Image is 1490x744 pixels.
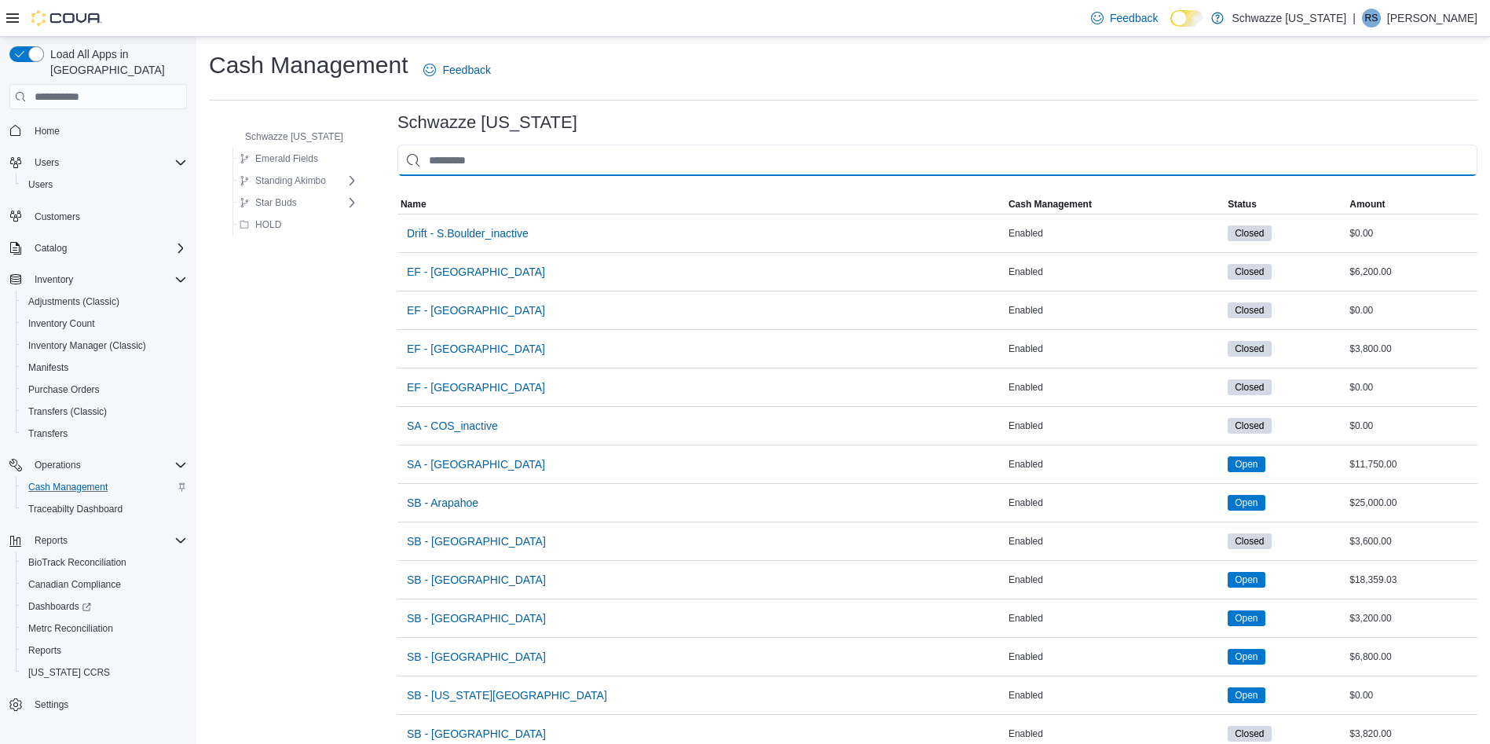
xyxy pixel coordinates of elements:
div: $3,820.00 [1346,724,1477,743]
div: $3,800.00 [1346,339,1477,358]
span: Operations [28,456,187,475]
a: Canadian Compliance [22,575,127,594]
a: Transfers [22,424,74,443]
button: EF - [GEOGRAPHIC_DATA] [401,372,551,403]
span: EF - [GEOGRAPHIC_DATA] [407,302,545,318]
div: Enabled [1005,724,1225,743]
span: Cash Management [22,478,187,497]
span: Inventory [35,273,73,286]
span: Status [1228,198,1257,211]
span: Open [1235,496,1258,510]
button: Amount [1346,195,1477,214]
div: $6,200.00 [1346,262,1477,281]
button: Catalog [3,237,193,259]
button: SB - [GEOGRAPHIC_DATA] [401,603,552,634]
div: Enabled [1005,378,1225,397]
span: Transfers (Classic) [28,405,107,418]
button: EF - [GEOGRAPHIC_DATA] [401,295,551,326]
span: SB - Arapahoe [407,495,478,511]
span: Transfers [22,424,187,443]
button: SB - [US_STATE][GEOGRAPHIC_DATA] [401,680,613,711]
a: Home [28,122,66,141]
div: $0.00 [1346,301,1477,320]
span: Name [401,198,426,211]
button: SB - [GEOGRAPHIC_DATA] [401,641,552,673]
p: Schwazze [US_STATE] [1232,9,1346,27]
div: Enabled [1005,609,1225,628]
span: Standing Akimbo [255,174,326,187]
span: HOLD [255,218,281,231]
div: $6,800.00 [1346,647,1477,666]
button: Inventory [3,269,193,291]
a: Settings [28,695,75,714]
button: Canadian Compliance [16,574,193,596]
button: SB - [GEOGRAPHIC_DATA] [401,564,552,596]
span: Reports [35,534,68,547]
button: SB - [GEOGRAPHIC_DATA] [401,526,552,557]
span: Drift - S.Boulder_inactive [407,225,529,241]
h3: Schwazze [US_STATE] [397,113,577,132]
div: Enabled [1005,301,1225,320]
button: Standing Akimbo [233,171,332,190]
span: BioTrack Reconciliation [28,556,126,569]
button: SB - Arapahoe [401,487,485,519]
button: SA - [GEOGRAPHIC_DATA] [401,449,551,480]
span: SA - [GEOGRAPHIC_DATA] [407,456,545,472]
span: Purchase Orders [22,380,187,399]
button: Reports [16,640,193,662]
button: Emerald Fields [233,149,324,168]
div: $0.00 [1346,378,1477,397]
button: BioTrack Reconciliation [16,552,193,574]
div: Enabled [1005,686,1225,705]
div: $3,600.00 [1346,532,1477,551]
span: Metrc Reconciliation [28,622,113,635]
span: SB - [GEOGRAPHIC_DATA] [407,610,546,626]
span: Open [1235,457,1258,471]
span: Closed [1228,264,1271,280]
a: Reports [22,641,68,660]
span: Closed [1235,303,1264,317]
span: Open [1228,456,1265,472]
span: Canadian Compliance [22,575,187,594]
span: Open [1235,650,1258,664]
button: Cash Management [16,476,193,498]
button: Adjustments (Classic) [16,291,193,313]
span: Adjustments (Classic) [28,295,119,308]
span: SA - COS_inactive [407,418,498,434]
span: Users [28,178,53,191]
span: Manifests [22,358,187,377]
span: EF - [GEOGRAPHIC_DATA] [407,264,545,280]
span: Reports [28,644,61,657]
span: Users [35,156,59,169]
div: $3,200.00 [1346,609,1477,628]
span: EF - [GEOGRAPHIC_DATA] [407,379,545,395]
a: Inventory Manager (Classic) [22,336,152,355]
span: Reports [28,531,187,550]
span: Open [1235,573,1258,587]
button: SA - COS_inactive [401,410,504,442]
a: Inventory Count [22,314,101,333]
button: Schwazze [US_STATE] [223,127,350,146]
button: HOLD [233,215,287,234]
button: Star Buds [233,193,303,212]
span: Open [1235,611,1258,625]
span: Closed [1235,226,1264,240]
span: Dashboards [22,597,187,616]
button: Transfers (Classic) [16,401,193,423]
a: Metrc Reconciliation [22,619,119,638]
a: Users [22,175,59,194]
button: Inventory Count [16,313,193,335]
input: This is a search bar. As you type, the results lower in the page will automatically filter. [397,145,1477,176]
button: Catalog [28,239,73,258]
span: Inventory Count [28,317,95,330]
a: [US_STATE] CCRS [22,663,116,682]
button: Settings [3,693,193,716]
span: Dashboards [28,600,91,613]
span: Settings [28,695,187,714]
div: Enabled [1005,224,1225,243]
span: SB - [US_STATE][GEOGRAPHIC_DATA] [407,687,607,703]
span: Inventory [28,270,187,289]
div: $11,750.00 [1346,455,1477,474]
div: Enabled [1005,532,1225,551]
span: BioTrack Reconciliation [22,553,187,572]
